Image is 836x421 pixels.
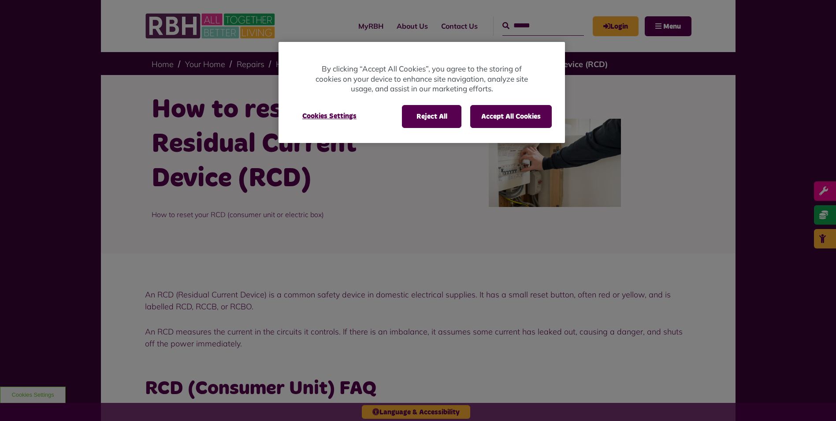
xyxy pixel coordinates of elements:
[292,105,367,127] button: Cookies Settings
[402,105,461,128] button: Reject All
[279,42,565,143] div: Privacy
[314,64,530,94] p: By clicking “Accept All Cookies”, you agree to the storing of cookies on your device to enhance s...
[279,42,565,143] div: Cookie banner
[470,105,552,128] button: Accept All Cookies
